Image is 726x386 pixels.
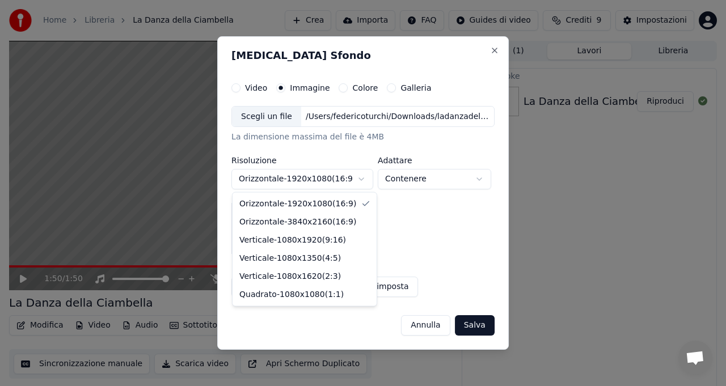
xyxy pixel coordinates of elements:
div: Orizzontale - 1920 x 1080 ( 16 : 9 ) [239,198,356,210]
div: Verticale - 1080 x 1920 ( 9 : 16 ) [239,234,346,245]
div: Orizzontale - 3840 x 2160 ( 16 : 9 ) [239,216,356,227]
div: Verticale - 1080 x 1350 ( 4 : 5 ) [239,252,341,264]
div: Verticale - 1080 x 1620 ( 2 : 3 ) [239,270,341,282]
div: Quadrato - 1080 x 1080 ( 1 : 1 ) [239,289,344,300]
